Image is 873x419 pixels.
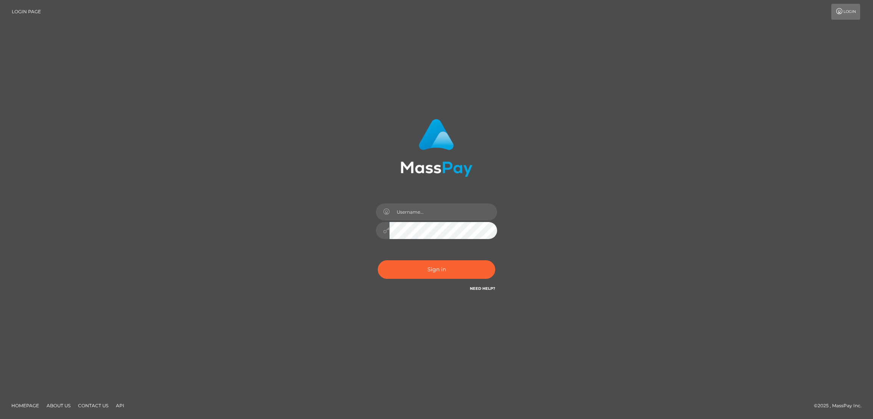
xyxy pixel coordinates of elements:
a: Login Page [12,4,41,20]
button: Sign in [378,260,495,279]
a: Homepage [8,400,42,411]
a: About Us [44,400,74,411]
a: Login [831,4,860,20]
img: MassPay Login [401,119,472,177]
input: Username... [390,203,497,220]
a: Need Help? [470,286,495,291]
a: API [113,400,127,411]
a: Contact Us [75,400,111,411]
div: © 2025 , MassPay Inc. [814,402,867,410]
